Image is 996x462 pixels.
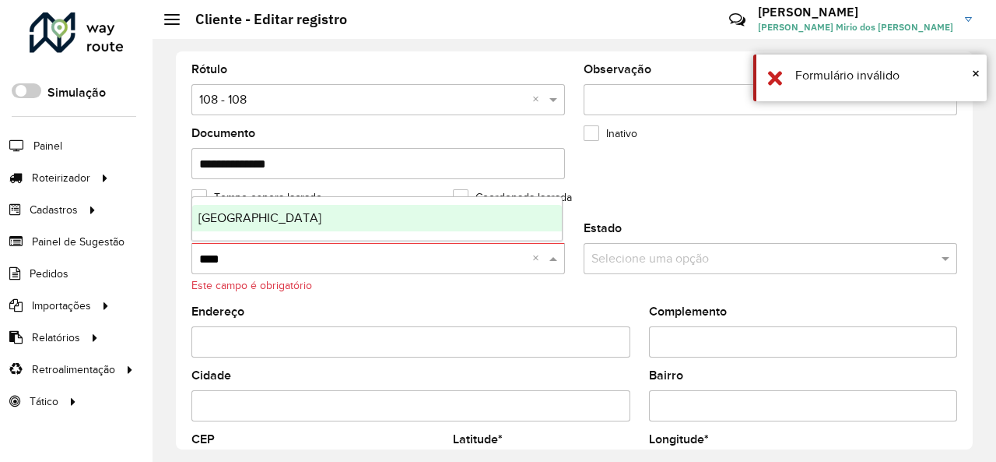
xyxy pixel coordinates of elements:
span: Pedidos [30,266,68,282]
label: Inativo [584,125,637,142]
label: Cidade [191,366,231,385]
h3: [PERSON_NAME] [758,5,953,19]
label: Tempo espera lacrado [191,189,322,206]
label: Bairro [649,366,683,385]
formly-validation-message: Este campo é obrigatório [191,280,312,291]
label: Coordenada lacrada [453,189,572,206]
span: Painel de Sugestão [32,234,124,250]
span: [GEOGRAPHIC_DATA] [198,211,321,224]
span: Roteirizador [32,170,90,186]
span: [PERSON_NAME] Mirio dos [PERSON_NAME] [758,20,953,34]
label: Endereço [191,302,244,321]
ng-dropdown-panel: Options list [191,196,563,241]
label: CEP [191,430,215,449]
label: Complemento [649,302,727,321]
h2: Cliente - Editar registro [180,11,347,28]
span: Tático [30,393,58,410]
label: Longitude [649,430,709,449]
label: Latitude [453,430,503,449]
button: Close [972,62,980,85]
span: Clear all [532,249,545,268]
span: Clear all [532,90,545,109]
label: Observação [584,60,651,79]
span: Relatórios [32,330,80,346]
label: Simulação [47,83,106,102]
span: Importações [32,298,91,314]
span: × [972,65,980,82]
label: Rótulo [191,60,227,79]
span: Cadastros [30,202,78,218]
div: Formulário inválido [795,66,975,85]
a: Contato Rápido [721,3,754,37]
span: Painel [33,138,62,154]
span: Retroalimentação [32,361,115,378]
label: Estado [584,219,622,238]
label: Documento [191,124,255,143]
